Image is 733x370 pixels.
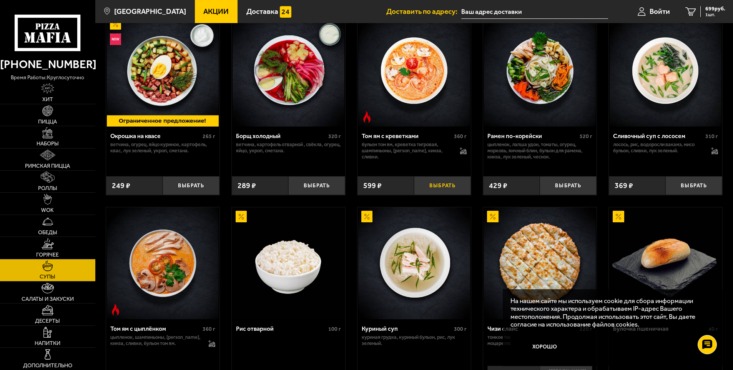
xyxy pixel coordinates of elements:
[362,325,452,332] div: Куриный суп
[106,207,219,319] a: Острое блюдоТом ям с цыплёнком
[613,132,703,140] div: Сливочный суп с лососем
[361,211,373,222] img: Акционный
[233,15,344,127] img: Борщ холодный
[540,176,597,195] button: Выбрать
[362,132,452,140] div: Том ям с креветками
[386,8,461,15] span: Доставить по адресу:
[110,132,201,140] div: Окрошка на квасе
[35,318,60,324] span: Десерты
[705,12,725,17] span: 1 шт.
[510,297,710,328] p: На нашем сайте мы используем cookie для сбора информации технического характера и обрабатываем IP...
[110,33,121,45] img: Новинка
[236,325,326,332] div: Рис отварной
[35,341,60,346] span: Напитки
[106,15,219,127] a: АкционныйНовинкаОкрошка на квасе
[610,15,721,127] img: Сливочный суп с лососем
[414,176,471,195] button: Выбрать
[613,211,624,222] img: Акционный
[487,334,592,347] p: тонкое тесто, сыр сулугуни, пармезан, моцарелла.
[484,15,596,127] img: Рамен по-корейски
[41,208,54,213] span: WOK
[328,326,341,332] span: 100 г
[489,182,507,190] span: 429 ₽
[233,207,344,319] img: Рис отварной
[705,133,718,140] span: 310 г
[110,325,201,332] div: Том ям с цыплёнком
[280,6,291,18] img: 15daf4d41897b9f0e9f617042186c801.svg
[42,97,53,102] span: Хит
[246,8,278,15] span: Доставка
[236,132,326,140] div: Борщ холодный
[40,274,55,280] span: Супы
[613,142,704,154] p: лосось, рис, водоросли вакамэ, мисо бульон, сливки, лук зеленый.
[236,142,341,154] p: ветчина, картофель отварной , свёкла, огурец, яйцо, укроп, сметана.
[238,182,256,190] span: 289 ₽
[362,334,467,347] p: куриная грудка, куриный бульон, рис, лук зеленый.
[110,18,121,30] img: Акционный
[461,5,608,19] input: Ваш адрес доставки
[110,304,121,315] img: Острое блюдо
[361,111,373,123] img: Острое блюдо
[483,207,597,319] a: АкционныйЧизи слайс
[38,119,57,125] span: Пицца
[38,230,57,235] span: Обеды
[483,15,597,127] a: Рамен по-корейски
[203,133,215,140] span: 265 г
[484,207,596,319] img: Чизи слайс
[357,207,471,319] a: АкционныйКуриный суп
[163,176,219,195] button: Выбрать
[610,207,721,319] img: Булочка пшеничная
[487,142,592,160] p: цыпленок, лапша удон, томаты, огурец, морковь, яичный блин, бульон для рамена, кинза, лук зеленый...
[358,207,470,319] img: Куриный суп
[22,297,74,302] span: Салаты и закуски
[615,182,633,190] span: 369 ₽
[114,8,186,15] span: [GEOGRAPHIC_DATA]
[609,207,722,319] a: АкционныйБулочка пшеничная
[112,182,130,190] span: 249 ₽
[37,141,59,147] span: Наборы
[363,182,382,190] span: 599 ₽
[232,207,345,319] a: АкционныйРис отварной
[38,186,57,191] span: Роллы
[650,8,670,15] span: Войти
[705,6,725,12] span: 699 руб.
[609,15,722,127] a: Сливочный суп с лососем
[358,15,470,127] img: Том ям с креветками
[107,207,219,319] img: Том ям с цыплёнком
[232,15,345,127] a: Борщ холодный
[665,176,722,195] button: Выбрать
[454,326,467,332] span: 300 г
[25,163,70,169] span: Римская пицца
[357,15,471,127] a: Острое блюдоТом ям с креветками
[487,325,578,332] div: Чизи слайс
[236,211,247,222] img: Акционный
[203,8,229,15] span: Акции
[454,133,467,140] span: 360 г
[487,211,499,222] img: Акционный
[288,176,345,195] button: Выбрать
[580,133,592,140] span: 520 г
[203,326,215,332] span: 360 г
[23,363,72,368] span: Дополнительно
[510,336,579,359] button: Хорошо
[36,252,59,258] span: Горячее
[110,334,201,347] p: цыпленок, шампиньоны, [PERSON_NAME], кинза, сливки, бульон том ям.
[110,142,215,154] p: ветчина, огурец, яйцо куриное, картофель, квас, лук зеленый, укроп, сметана.
[328,133,341,140] span: 320 г
[362,142,452,160] p: бульон том ям, креветка тигровая, шампиньоны, [PERSON_NAME], кинза, сливки.
[487,132,578,140] div: Рамен по-корейски
[107,15,219,127] img: Окрошка на квасе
